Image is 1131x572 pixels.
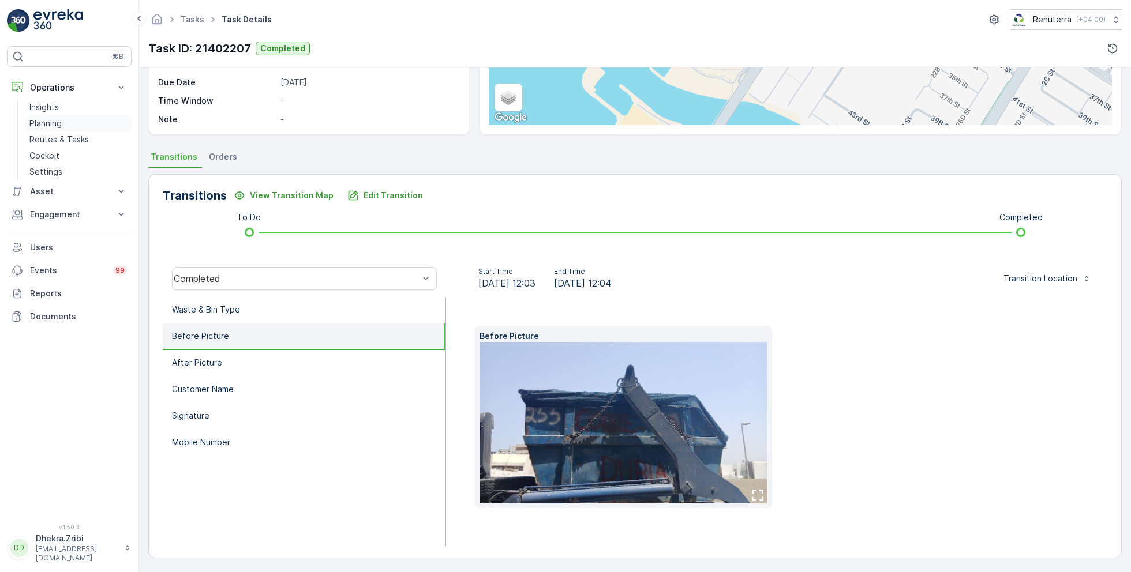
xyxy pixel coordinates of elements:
span: Transitions [151,151,197,163]
div: DD [10,539,28,557]
button: Completed [256,42,310,55]
img: fc0d96eacb6b41ac99c6183162a7ae46.jpg [480,342,767,503]
p: Reports [30,288,127,299]
p: ⌘B [112,52,123,61]
a: Events99 [7,259,132,282]
span: v 1.50.3 [7,524,132,530]
a: Homepage [151,17,163,27]
a: Settings [25,164,132,180]
p: Completed [260,43,305,54]
a: Planning [25,115,132,131]
img: logo [7,9,30,32]
p: Before Picture [172,330,229,342]
button: Engagement [7,203,132,226]
p: Customer Name [172,383,234,395]
p: Cockpit [29,150,59,161]
p: Signature [172,410,209,422]
p: 99 [115,266,125,275]
p: Edit Transition [364,190,423,201]
button: Asset [7,180,132,203]
p: Task ID: 21402207 [148,40,251,57]
p: To Do [237,212,261,223]
img: logo_light-DOdMpM7g.png [33,9,83,32]
p: Before Picture [480,330,767,342]
p: Note [158,114,276,125]
p: - [280,114,457,125]
p: [EMAIL_ADDRESS][DOMAIN_NAME] [36,544,119,563]
span: [DATE] 12:03 [478,276,535,290]
button: DDDhekra.Zribi[EMAIL_ADDRESS][DOMAIN_NAME] [7,533,132,563]
p: Transitions [163,187,227,204]
p: Dhekra.Zribi [36,533,119,544]
p: Asset [30,186,108,197]
p: View Transition Map [250,190,334,201]
p: Documents [30,311,127,322]
button: View Transition Map [227,186,340,205]
p: Completed [999,212,1043,223]
span: Task Details [219,14,274,25]
p: Due Date [158,77,276,88]
span: [DATE] 12:04 [554,276,611,290]
a: Open this area in Google Maps (opens a new window) [492,110,530,125]
a: Layers [496,85,521,110]
p: Events [30,265,106,276]
p: - [280,95,457,107]
a: Users [7,236,132,259]
span: Orders [209,151,237,163]
button: Transition Location [997,269,1098,288]
p: Engagement [30,209,108,220]
a: Documents [7,305,132,328]
img: Screenshot_2024-07-26_at_13.33.01.png [1010,13,1028,26]
button: Operations [7,76,132,99]
a: Reports [7,282,132,305]
img: Google [492,110,530,125]
p: End Time [554,267,611,276]
p: Waste & Bin Type [172,304,240,315]
p: Planning [29,118,62,129]
div: Completed [174,273,419,284]
p: [DATE] [280,77,457,88]
p: Operations [30,82,108,93]
a: Insights [25,99,132,115]
p: Settings [29,166,62,178]
p: Users [30,242,127,253]
p: After Picture [172,357,222,368]
a: Tasks [181,14,204,24]
p: Routes & Tasks [29,134,89,145]
p: Insights [29,101,59,113]
p: ( +04:00 ) [1076,15,1106,24]
p: Transition Location [1003,273,1077,284]
p: Time Window [158,95,276,107]
p: Renuterra [1033,14,1072,25]
a: Cockpit [25,148,132,164]
p: Start Time [478,267,535,276]
p: Mobile Number [172,436,230,448]
button: Edit Transition [340,186,430,205]
a: Routes & Tasks [25,131,132,148]
button: Renuterra(+04:00) [1010,9,1122,30]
